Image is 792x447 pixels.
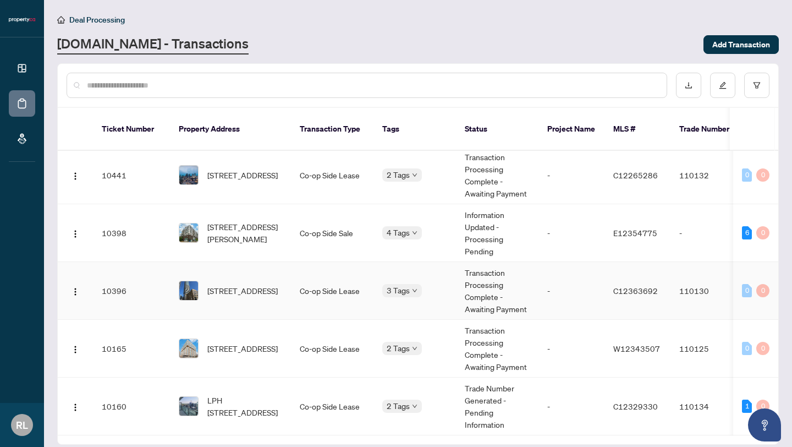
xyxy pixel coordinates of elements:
button: filter [744,73,769,98]
td: - [538,262,604,320]
div: 1 [742,400,752,413]
th: Trade Number [670,108,747,151]
td: Co-op Side Lease [291,320,373,378]
div: 0 [756,284,769,297]
span: C12329330 [613,401,658,411]
span: download [685,81,692,89]
span: 2 Tags [387,168,410,181]
span: RL [16,417,28,433]
td: Co-op Side Lease [291,262,373,320]
button: Logo [67,340,84,357]
span: C12265286 [613,170,658,180]
img: Logo [71,172,80,181]
span: down [412,288,417,293]
div: 0 [756,342,769,355]
td: Transaction Processing Complete - Awaiting Payment [456,146,538,204]
span: [STREET_ADDRESS] [207,169,278,181]
img: thumbnail-img [179,166,198,184]
button: Logo [67,397,84,415]
span: [STREET_ADDRESS] [207,285,278,297]
td: - [538,204,604,262]
img: thumbnail-img [179,223,198,242]
span: LPH [STREET_ADDRESS] [207,394,282,418]
span: 2 Tags [387,400,410,412]
span: E12354775 [613,228,657,238]
td: Co-op Side Lease [291,146,373,204]
button: edit [710,73,735,98]
span: down [412,172,417,178]
th: Tags [373,108,456,151]
img: Logo [71,345,80,354]
span: edit [719,81,727,89]
img: Logo [71,230,80,238]
span: Deal Processing [69,15,125,25]
th: Transaction Type [291,108,373,151]
span: W12343507 [613,344,660,353]
span: 4 Tags [387,226,410,239]
td: 10396 [93,262,170,320]
td: 110134 [670,378,747,435]
span: [STREET_ADDRESS] [207,342,278,355]
td: Co-op Side Sale [291,204,373,262]
div: 0 [756,400,769,413]
div: 0 [742,342,752,355]
td: - [670,204,747,262]
span: filter [753,81,761,89]
td: 110130 [670,262,747,320]
button: Logo [67,166,84,184]
span: C12363692 [613,286,658,296]
div: 0 [742,168,752,182]
img: Logo [71,403,80,412]
span: [STREET_ADDRESS][PERSON_NAME] [207,221,282,245]
th: Ticket Number [93,108,170,151]
th: Status [456,108,538,151]
button: Open asap [748,408,781,441]
td: Co-op Side Lease [291,378,373,435]
img: logo [9,17,35,23]
img: Logo [71,287,80,296]
div: 0 [756,226,769,239]
td: 10441 [93,146,170,204]
span: 3 Tags [387,284,410,297]
span: down [412,346,417,351]
button: Logo [67,282,84,299]
div: 0 [756,168,769,182]
td: Transaction Processing Complete - Awaiting Payment [456,320,538,378]
span: Add Transaction [712,36,770,53]
div: 6 [742,226,752,239]
img: thumbnail-img [179,397,198,416]
td: 110132 [670,146,747,204]
button: Logo [67,224,84,242]
span: home [57,16,65,24]
td: - [538,320,604,378]
span: down [412,230,417,236]
th: MLS # [604,108,670,151]
td: - [538,146,604,204]
td: Transaction Processing Complete - Awaiting Payment [456,262,538,320]
td: - [538,378,604,435]
td: 110125 [670,320,747,378]
a: [DOMAIN_NAME] - Transactions [57,35,249,54]
td: 10398 [93,204,170,262]
div: 0 [742,284,752,297]
th: Property Address [170,108,291,151]
td: 10160 [93,378,170,435]
span: down [412,404,417,409]
img: thumbnail-img [179,281,198,300]
span: 2 Tags [387,342,410,355]
button: download [676,73,701,98]
td: Information Updated - Processing Pending [456,204,538,262]
td: 10165 [93,320,170,378]
button: Add Transaction [703,35,779,54]
img: thumbnail-img [179,339,198,358]
td: Trade Number Generated - Pending Information [456,378,538,435]
th: Project Name [538,108,604,151]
